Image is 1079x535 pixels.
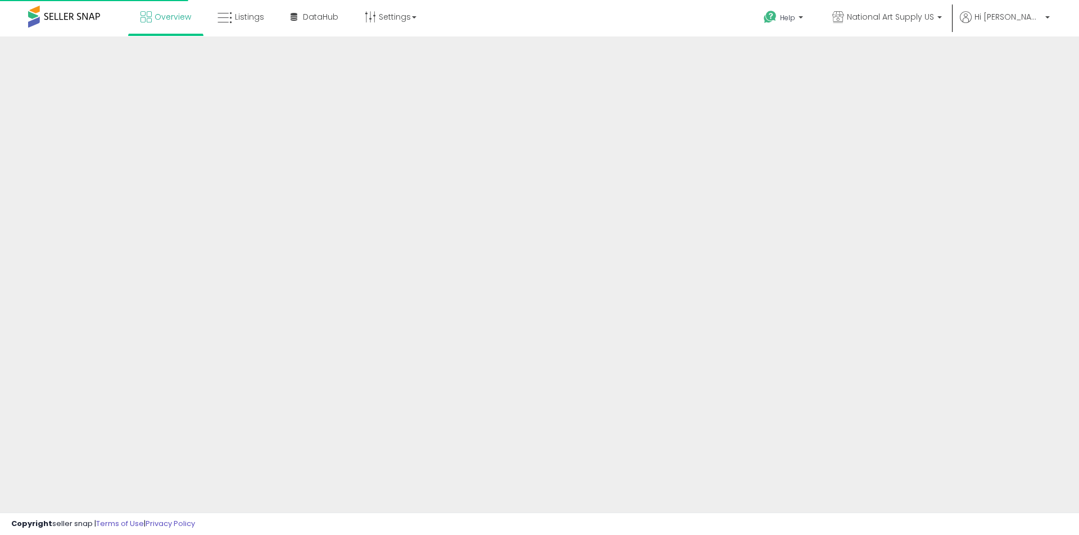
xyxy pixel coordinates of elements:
span: Listings [235,11,264,22]
span: DataHub [303,11,338,22]
a: Hi [PERSON_NAME] [960,11,1050,36]
span: Help [780,13,795,22]
i: Get Help [763,10,777,24]
span: Hi [PERSON_NAME] [974,11,1042,22]
span: Overview [155,11,191,22]
span: National Art Supply US [847,11,934,22]
a: Help [755,2,814,36]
